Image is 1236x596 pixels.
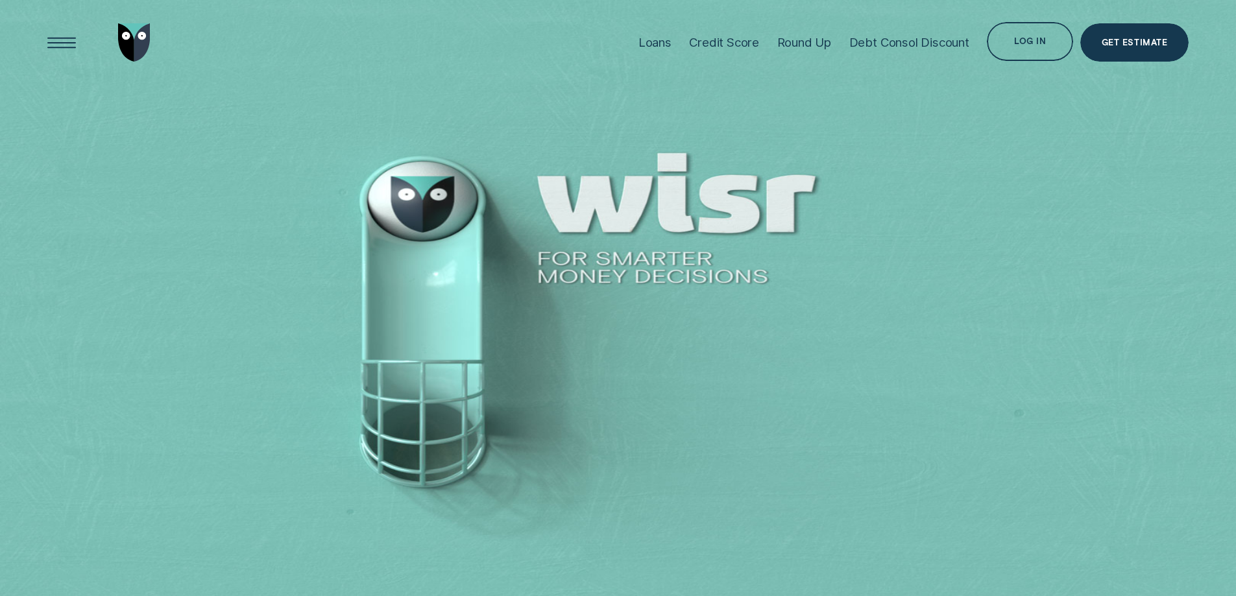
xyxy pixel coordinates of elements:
[966,423,1093,470] p: Find out how Aussies are really feeling about money in [DATE].
[966,423,1074,446] strong: Wisr Money On Your Mind Report
[950,403,1109,505] a: Wisr Money On Your Mind ReportFind out how Aussies are really feeling about money in [DATE].Learn...
[42,23,81,62] button: Open Menu
[689,35,759,50] div: Credit Score
[987,22,1072,61] button: Log in
[1080,23,1189,62] a: Get Estimate
[638,35,672,50] div: Loans
[849,35,969,50] div: Debt Consol Discount
[118,23,151,62] img: Wisr
[777,35,832,50] div: Round Up
[966,478,997,485] span: Learn more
